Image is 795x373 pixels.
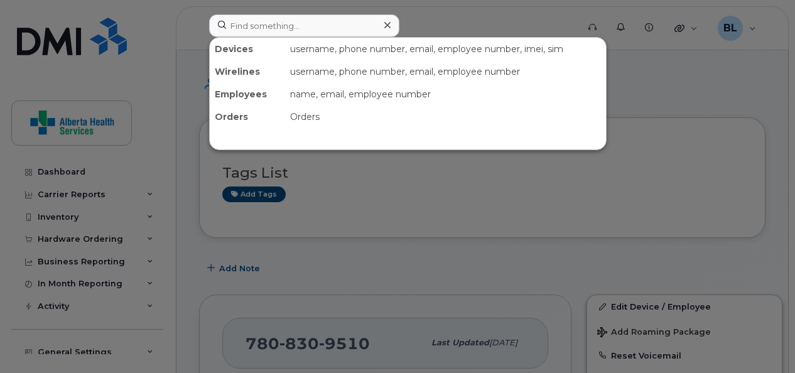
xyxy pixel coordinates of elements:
[210,105,285,128] div: Orders
[285,83,606,105] div: name, email, employee number
[285,105,606,128] div: Orders
[210,83,285,105] div: Employees
[210,60,285,83] div: Wirelines
[285,60,606,83] div: username, phone number, email, employee number
[285,38,606,60] div: username, phone number, email, employee number, imei, sim
[210,38,285,60] div: Devices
